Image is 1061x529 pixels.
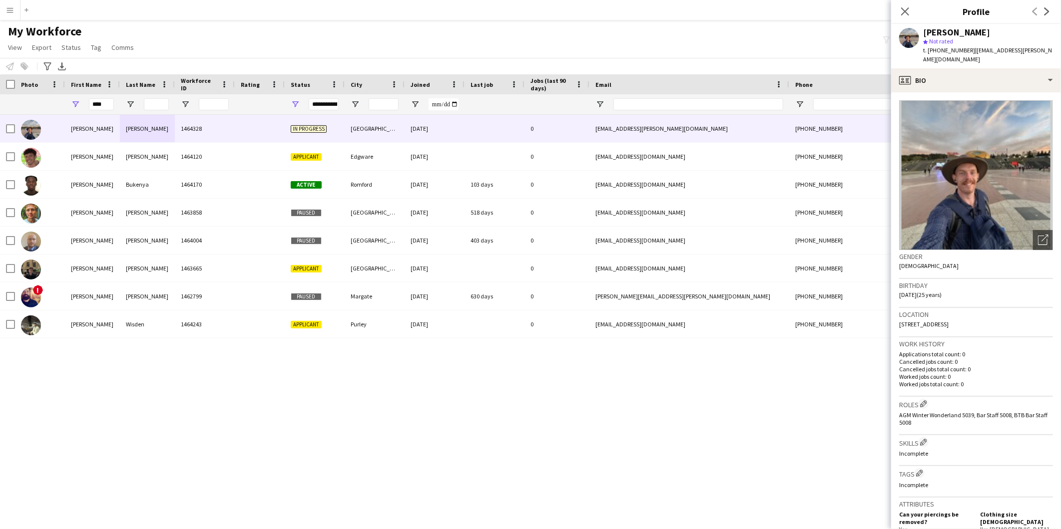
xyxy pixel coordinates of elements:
p: Applications total count: 0 [899,350,1053,358]
span: ! [33,285,43,295]
div: [DATE] [405,255,465,282]
app-action-btn: Export XLSX [56,60,68,72]
span: Photo [21,81,38,88]
span: Not rated [929,37,953,45]
p: Incomplete [899,450,1053,457]
div: [DATE] [405,171,465,198]
div: 0 [525,143,589,170]
span: My Workforce [8,24,81,39]
img: Joshua Wilson [21,287,41,307]
span: City [351,81,362,88]
span: Comms [111,43,134,52]
div: [PERSON_NAME][EMAIL_ADDRESS][PERSON_NAME][DOMAIN_NAME] [589,282,789,310]
div: [PERSON_NAME] [65,115,120,142]
input: Last Name Filter Input [144,98,169,110]
div: [PERSON_NAME] [65,255,120,282]
div: [DATE] [405,282,465,310]
div: [PERSON_NAME] [65,143,120,170]
div: 1462799 [175,282,235,310]
div: 1464004 [175,227,235,254]
div: 0 [525,115,589,142]
div: 0 [525,282,589,310]
div: [PERSON_NAME] [120,282,175,310]
h3: Work history [899,339,1053,348]
div: [DATE] [405,227,465,254]
span: Applicant [291,265,322,272]
span: Export [32,43,51,52]
button: Open Filter Menu [71,100,80,109]
div: 1464328 [175,115,235,142]
span: Last Name [126,81,155,88]
h3: Roles [899,399,1053,409]
span: Jobs (last 90 days) [530,77,571,92]
span: Status [291,81,310,88]
h3: Profile [891,5,1061,18]
img: Crew avatar or photo [899,100,1053,250]
input: Joined Filter Input [429,98,459,110]
button: Open Filter Menu [291,100,300,109]
span: In progress [291,125,327,133]
span: Phone [795,81,813,88]
span: Email [595,81,611,88]
div: [EMAIL_ADDRESS][DOMAIN_NAME] [589,310,789,338]
div: 1464170 [175,171,235,198]
div: [PERSON_NAME] [120,255,175,282]
img: Joshua Donaldson [21,204,41,224]
span: First Name [71,81,101,88]
div: [DATE] [405,115,465,142]
div: Margate [345,282,405,310]
span: Rating [241,81,260,88]
input: First Name Filter Input [89,98,114,110]
span: [STREET_ADDRESS] [899,320,949,328]
button: Open Filter Menu [595,100,604,109]
div: [DATE] [405,143,465,170]
div: Romford [345,171,405,198]
span: Last job [471,81,493,88]
span: View [8,43,22,52]
h3: Tags [899,468,1053,479]
img: Joshua Turner [21,260,41,279]
input: City Filter Input [369,98,399,110]
div: Bukenya [120,171,175,198]
img: Josh Morris [21,148,41,168]
a: View [4,41,26,54]
h3: Skills [899,437,1053,448]
div: [GEOGRAPHIC_DATA] [345,115,405,142]
button: Open Filter Menu [181,100,190,109]
div: 0 [525,171,589,198]
div: [EMAIL_ADDRESS][DOMAIN_NAME] [589,171,789,198]
div: [PHONE_NUMBER] [789,115,917,142]
div: [PERSON_NAME] [120,115,175,142]
button: Open Filter Menu [795,100,804,109]
h5: Clothing size [DEMOGRAPHIC_DATA] [980,511,1053,526]
div: Bio [891,68,1061,92]
h5: Can your piercings be removed? [899,511,972,526]
div: 518 days [465,199,525,226]
span: Active [291,181,322,189]
div: [DATE] [405,310,465,338]
div: [PERSON_NAME] [65,282,120,310]
div: [PHONE_NUMBER] [789,199,917,226]
div: 0 [525,199,589,226]
img: Josh Davidson-Craig [21,120,41,140]
div: [EMAIL_ADDRESS][DOMAIN_NAME] [589,227,789,254]
div: 1463858 [175,199,235,226]
div: [PERSON_NAME] [923,28,990,37]
span: Paused [291,209,322,217]
a: Tag [87,41,105,54]
span: AGM Winter Wonderland 5039, Bar Staff 5008, BTB Bar Staff 5008 [899,411,1048,426]
button: Open Filter Menu [411,100,420,109]
div: 1463665 [175,255,235,282]
div: [PHONE_NUMBER] [789,310,917,338]
div: Wisden [120,310,175,338]
span: [DATE] (25 years) [899,291,942,298]
div: [PERSON_NAME] [65,199,120,226]
div: [PHONE_NUMBER] [789,282,917,310]
span: Applicant [291,321,322,328]
span: | [EMAIL_ADDRESS][PERSON_NAME][DOMAIN_NAME] [923,46,1052,63]
div: [PHONE_NUMBER] [789,171,917,198]
div: [PERSON_NAME] [65,227,120,254]
div: 1464120 [175,143,235,170]
div: Edgware [345,143,405,170]
span: Paused [291,237,322,245]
